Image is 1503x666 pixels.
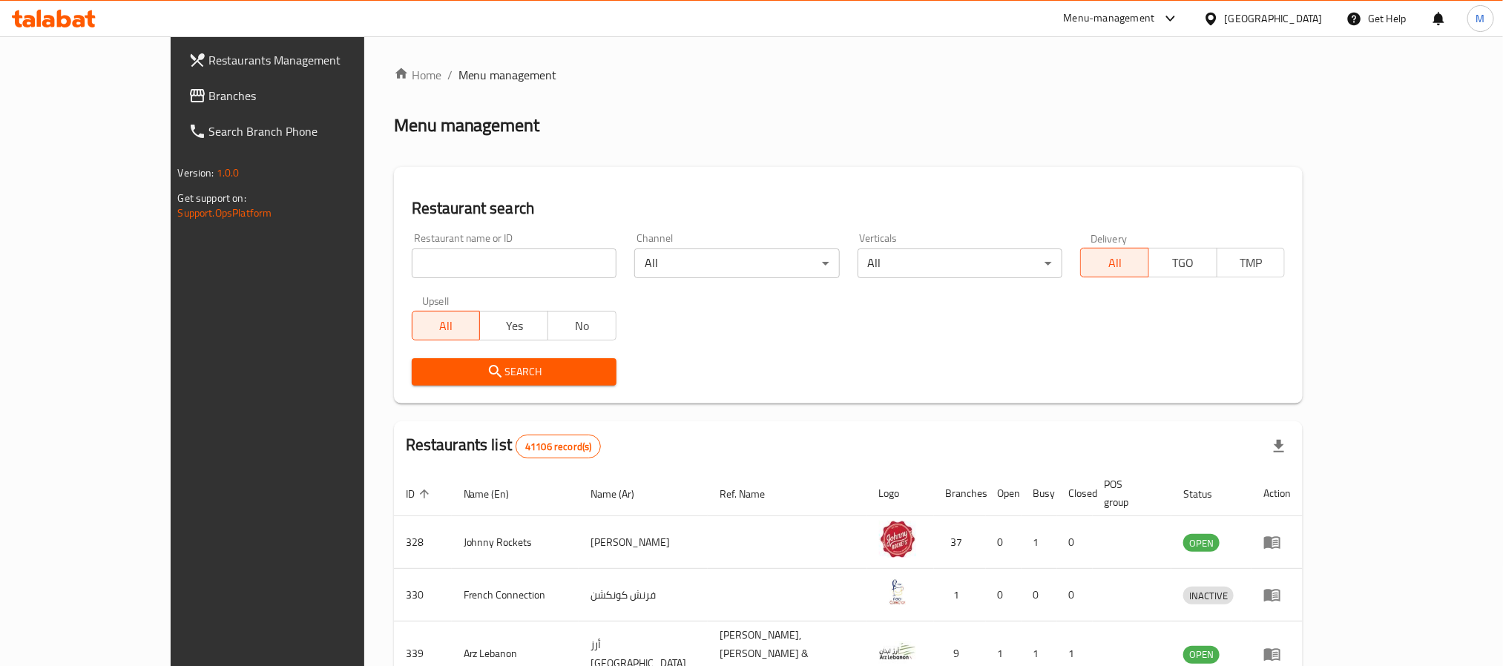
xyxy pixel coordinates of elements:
[591,485,654,503] span: Name (Ar)
[1225,10,1323,27] div: [GEOGRAPHIC_DATA]
[986,569,1022,622] td: 0
[1022,516,1057,569] td: 1
[1217,248,1286,277] button: TMP
[412,248,616,278] input: Search for restaurant name or ID..
[579,516,708,569] td: [PERSON_NAME]
[447,66,453,84] li: /
[458,66,557,84] span: Menu management
[867,471,934,516] th: Logo
[177,42,421,78] a: Restaurants Management
[1148,248,1217,277] button: TGO
[1105,475,1154,511] span: POS group
[720,485,784,503] span: Ref. Name
[452,569,579,622] td: French Connection
[422,296,450,306] label: Upsell
[217,163,240,182] span: 1.0.0
[1155,252,1211,274] span: TGO
[412,358,616,386] button: Search
[986,516,1022,569] td: 0
[178,163,214,182] span: Version:
[1223,252,1280,274] span: TMP
[1183,646,1220,664] div: OPEN
[178,188,246,208] span: Get support on:
[1476,10,1485,27] span: M
[547,311,616,340] button: No
[394,516,452,569] td: 328
[934,569,986,622] td: 1
[879,573,916,610] img: French Connection
[177,78,421,113] a: Branches
[934,471,986,516] th: Branches
[424,363,605,381] span: Search
[554,315,611,337] span: No
[858,248,1062,278] div: All
[1091,233,1128,243] label: Delivery
[516,440,600,454] span: 41106 record(s)
[879,521,916,558] img: Johnny Rockets
[394,113,540,137] h2: Menu management
[177,113,421,149] a: Search Branch Phone
[1057,471,1093,516] th: Closed
[1064,10,1155,27] div: Menu-management
[1263,645,1291,663] div: Menu
[1183,485,1231,503] span: Status
[178,203,272,222] a: Support.OpsPlatform
[1252,471,1303,516] th: Action
[1022,471,1057,516] th: Busy
[516,435,601,458] div: Total records count
[634,248,839,278] div: All
[1263,533,1291,551] div: Menu
[418,315,475,337] span: All
[1261,429,1297,464] div: Export file
[986,471,1022,516] th: Open
[1087,252,1143,274] span: All
[452,516,579,569] td: Johnny Rockets
[1057,569,1093,622] td: 0
[479,311,548,340] button: Yes
[1080,248,1149,277] button: All
[464,485,529,503] span: Name (En)
[1183,646,1220,663] span: OPEN
[934,516,986,569] td: 37
[412,311,481,340] button: All
[209,87,410,105] span: Branches
[1263,586,1291,604] div: Menu
[1183,587,1234,604] span: INACTIVE
[209,122,410,140] span: Search Branch Phone
[1183,534,1220,552] div: OPEN
[406,434,602,458] h2: Restaurants list
[394,569,452,622] td: 330
[486,315,542,337] span: Yes
[412,197,1286,220] h2: Restaurant search
[209,51,410,69] span: Restaurants Management
[406,485,434,503] span: ID
[579,569,708,622] td: فرنش كونكشن
[1183,535,1220,552] span: OPEN
[1057,516,1093,569] td: 0
[394,66,1303,84] nav: breadcrumb
[1022,569,1057,622] td: 0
